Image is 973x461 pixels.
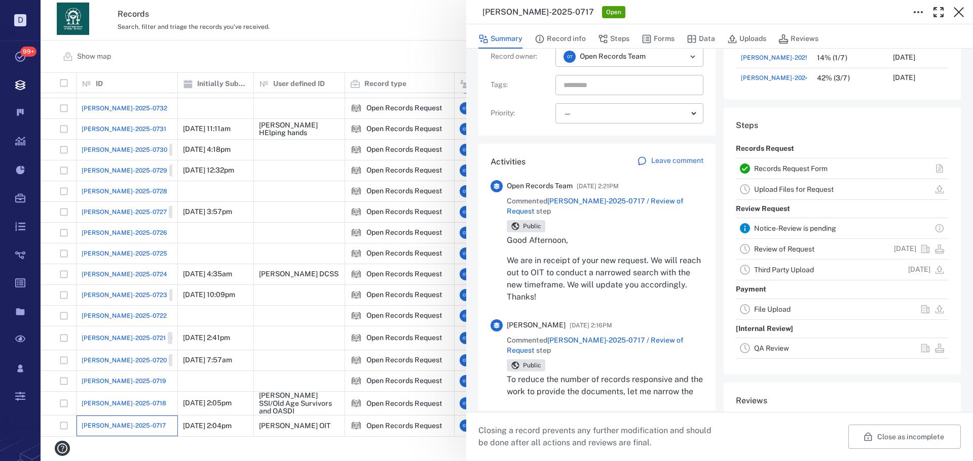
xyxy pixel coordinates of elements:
span: Commented step [507,336,703,355]
a: Upload Files for Request [754,185,834,193]
div: 42% (3/7) [817,74,850,82]
p: Good Afternoon, [507,234,703,246]
p: We are in receipt of your new request. We will reach out to OIT to conduct a narrowed search with... [507,255,703,303]
button: Open [686,50,700,64]
h6: Activities [491,156,526,168]
a: [PERSON_NAME]-2024-0623 [741,72,857,84]
p: D [14,14,26,26]
span: [DATE] 2:16PM [570,319,612,331]
button: Data [687,29,715,49]
a: [PERSON_NAME]-2025-0717 [741,53,825,62]
p: Tags : [491,80,551,90]
button: Steps [598,29,629,49]
span: 99+ [20,47,36,57]
p: [DATE] [893,53,915,63]
p: To reduce the number of records responsive and the work to provide the documents, let me narrow t... [507,373,703,422]
span: Open Records Team [507,181,573,191]
span: [PERSON_NAME] [507,320,566,330]
span: Commented step [507,196,703,216]
a: Leave comment [637,156,703,168]
a: Review of Request [754,245,814,253]
div: 14% (1/7) [817,54,847,62]
h6: Steps [736,119,949,132]
h6: Reviews [736,395,949,407]
p: Review Request [736,200,790,218]
a: QA Review [754,344,789,352]
p: [Internal Review] [736,320,793,338]
button: Summary [478,29,522,49]
p: Closing a record prevents any further modification and should be done after all actions and revie... [478,425,720,449]
div: O T [564,51,576,63]
button: Reviews [778,29,818,49]
a: [PERSON_NAME]-2025-0717 / Review of Request [507,197,684,215]
div: StepsRecords RequestRecords Request FormUpload Files for RequestReview RequestNotice-Review is pe... [724,107,961,383]
span: [DATE] 2:21PM [577,180,619,192]
p: [DATE] [894,244,916,254]
p: [DATE] [908,265,930,275]
button: Toggle Fullscreen [928,2,949,22]
a: Notice-Review is pending [754,224,836,232]
div: ActivitiesLeave commentOpen Records Team[DATE] 2:21PMCommented[PERSON_NAME]-2025-0717 / Review of... [478,144,716,419]
button: Forms [642,29,675,49]
button: Close [949,2,969,22]
p: Leave comment [651,156,703,166]
span: Open [604,8,623,17]
button: Uploads [727,29,766,49]
span: Public [521,222,543,231]
div: — [564,108,687,119]
h3: [PERSON_NAME]-2025-0717 [482,6,594,18]
span: Open Records Team [580,52,646,62]
a: File Upload [754,305,791,313]
button: Record info [535,29,586,49]
button: Toggle to Edit Boxes [908,2,928,22]
span: [PERSON_NAME]-2024-0623 [741,73,827,82]
p: [DATE] [893,73,915,83]
p: Payment [736,280,766,299]
a: Records Request Form [754,164,828,173]
a: [PERSON_NAME]-2025-0717 / Review of Request [507,336,684,354]
button: Close as incomplete [848,425,961,449]
span: Help [23,7,44,16]
p: Record owner : [491,52,551,62]
div: ReviewsThere is nothing here yet [724,383,961,447]
a: Third Party Upload [754,266,814,274]
p: Records Request [736,140,794,158]
p: Priority : [491,108,551,118]
span: Public [521,361,543,370]
p: Record Delivery [736,359,791,377]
